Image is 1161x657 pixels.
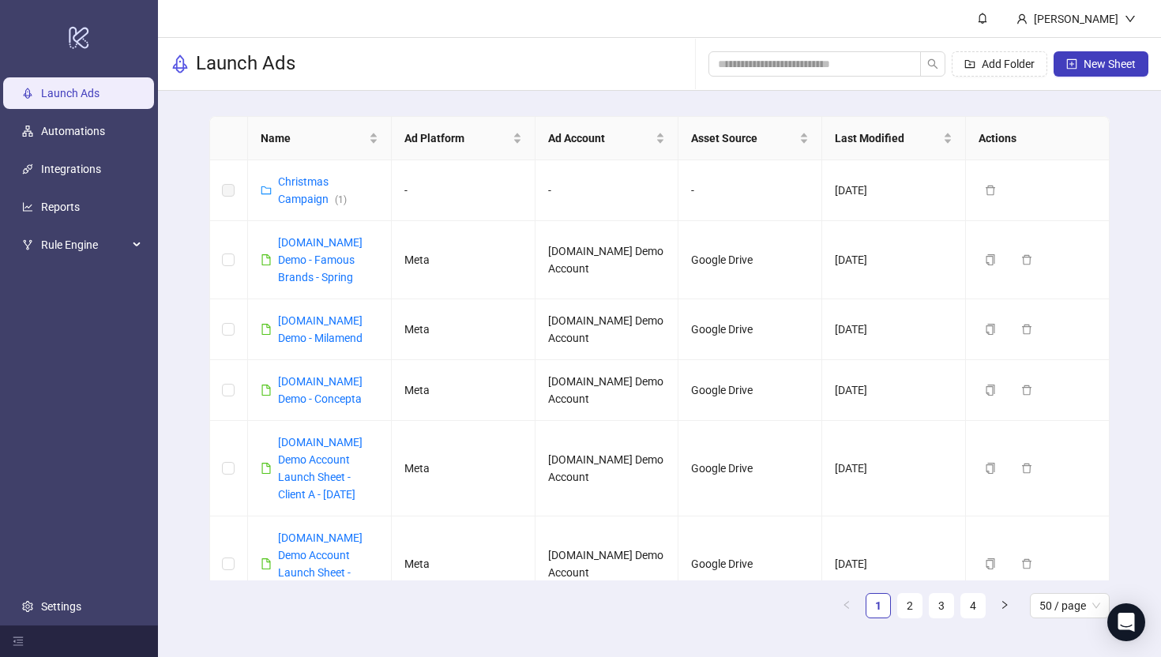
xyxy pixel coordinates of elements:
[261,185,272,196] span: folder
[678,299,822,360] td: Google Drive
[1021,254,1032,265] span: delete
[535,117,679,160] th: Ad Account
[278,531,363,596] a: [DOMAIN_NAME] Demo Account Launch Sheet - Client A - [DATE]
[261,254,272,265] span: file
[392,360,535,421] td: Meta
[1021,385,1032,396] span: delete
[278,375,363,405] a: [DOMAIN_NAME] Demo - Concepta
[822,516,966,612] td: [DATE]
[535,516,679,612] td: [DOMAIN_NAME] Demo Account
[392,516,535,612] td: Meta
[691,130,796,147] span: Asset Source
[866,594,890,618] a: 1
[248,117,392,160] th: Name
[1030,593,1110,618] div: Page Size
[952,51,1047,77] button: Add Folder
[985,385,996,396] span: copy
[822,221,966,299] td: [DATE]
[964,58,975,69] span: folder-add
[678,160,822,221] td: -
[41,87,100,99] a: Launch Ads
[261,385,272,396] span: file
[1107,603,1145,641] div: Open Intercom Messenger
[1125,13,1136,24] span: down
[392,221,535,299] td: Meta
[822,421,966,516] td: [DATE]
[977,13,988,24] span: bell
[678,516,822,612] td: Google Drive
[1028,10,1125,28] div: [PERSON_NAME]
[535,221,679,299] td: [DOMAIN_NAME] Demo Account
[41,229,128,261] span: Rule Engine
[842,600,851,610] span: left
[278,436,363,501] a: [DOMAIN_NAME] Demo Account Launch Sheet - Client A - [DATE]
[548,130,653,147] span: Ad Account
[261,130,366,147] span: Name
[834,593,859,618] li: Previous Page
[335,194,347,205] span: ( 1 )
[822,299,966,360] td: [DATE]
[261,324,272,335] span: file
[392,299,535,360] td: Meta
[678,221,822,299] td: Google Drive
[930,594,953,618] a: 3
[678,117,822,160] th: Asset Source
[41,125,105,137] a: Automations
[41,163,101,175] a: Integrations
[392,421,535,516] td: Meta
[22,239,33,250] span: fork
[960,593,986,618] li: 4
[1021,324,1032,335] span: delete
[822,160,966,221] td: [DATE]
[404,130,509,147] span: Ad Platform
[966,117,1110,160] th: Actions
[171,54,190,73] span: rocket
[535,421,679,516] td: [DOMAIN_NAME] Demo Account
[1021,558,1032,569] span: delete
[985,463,996,474] span: copy
[13,636,24,647] span: menu-fold
[866,593,891,618] li: 1
[961,594,985,618] a: 4
[992,593,1017,618] li: Next Page
[985,324,996,335] span: copy
[835,130,940,147] span: Last Modified
[278,175,347,205] a: Christmas Campaign(1)
[196,51,295,77] h3: Launch Ads
[1000,600,1009,610] span: right
[822,360,966,421] td: [DATE]
[535,360,679,421] td: [DOMAIN_NAME] Demo Account
[898,594,922,618] a: 2
[1066,58,1077,69] span: plus-square
[392,160,535,221] td: -
[535,160,679,221] td: -
[535,299,679,360] td: [DOMAIN_NAME] Demo Account
[834,593,859,618] button: left
[1054,51,1148,77] button: New Sheet
[278,236,363,283] a: [DOMAIN_NAME] Demo - Famous Brands - Spring
[992,593,1017,618] button: right
[1016,13,1028,24] span: user
[897,593,922,618] li: 2
[985,254,996,265] span: copy
[985,185,996,196] span: delete
[927,58,938,69] span: search
[278,314,363,344] a: [DOMAIN_NAME] Demo - Milamend
[41,201,80,213] a: Reports
[1021,463,1032,474] span: delete
[1084,58,1136,70] span: New Sheet
[822,117,966,160] th: Last Modified
[41,600,81,613] a: Settings
[678,360,822,421] td: Google Drive
[929,593,954,618] li: 3
[678,421,822,516] td: Google Drive
[1039,594,1100,618] span: 50 / page
[982,58,1035,70] span: Add Folder
[261,558,272,569] span: file
[985,558,996,569] span: copy
[392,117,535,160] th: Ad Platform
[261,463,272,474] span: file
